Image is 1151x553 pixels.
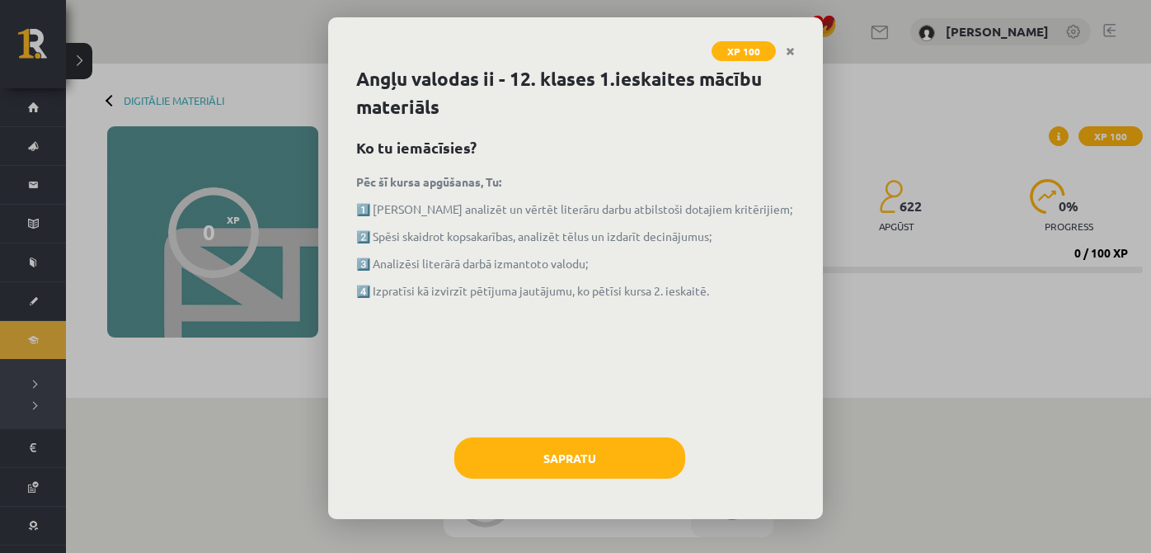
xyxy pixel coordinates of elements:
strong: Pēc šī kursa apgūšanas, Tu: [356,174,501,189]
p: 2️⃣ Spēsi skaidrot kopsakarības, analizēt tēlus un izdarīt decinājumus; [356,228,795,245]
button: Sapratu [454,437,685,479]
span: XP 100 [712,41,776,61]
p: 4️⃣ Izpratīsi kā izvirzīt pētījuma jautājumu, ko pētīsi kursa 2. ieskaitē. [356,282,795,300]
a: Close [776,35,805,68]
p: 3️⃣ Analizēsi literārā darbā izmantoto valodu; [356,255,795,272]
h2: Ko tu iemācīsies? [356,136,795,158]
p: 1️⃣ [PERSON_NAME] analizēt un vērtēt literāru darbu atbilstoši dotajiem kritērijiem; [356,201,795,218]
h1: Angļu valodas ii - 12. klases 1.ieskaites mācību materiāls [356,65,795,121]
